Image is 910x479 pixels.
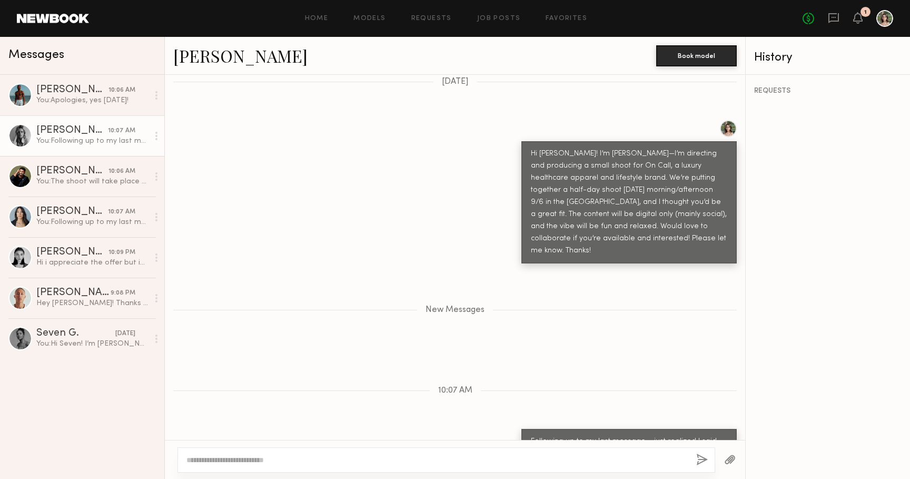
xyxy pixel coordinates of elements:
span: 10:07 AM [438,386,472,395]
div: Hey [PERSON_NAME]! Thanks so much for reaching out. Sounds like a fun opportunity and confirming ... [36,298,149,308]
div: Following up to my last message – just realized I said 9/6 but it will be [DATE]. Let me know if ... [531,436,727,472]
a: Home [305,15,329,22]
div: 10:06 AM [108,85,135,95]
div: [PERSON_NAME] [36,247,108,258]
div: 10:07 AM [108,207,135,217]
a: Favorites [546,15,587,22]
div: You: Following up to my last message – just realized I said 9/6 but it will be [DATE]. Let me kno... [36,217,149,227]
span: New Messages [426,306,484,315]
div: [PERSON_NAME] [36,166,108,177]
div: 9:08 PM [111,288,135,298]
div: You: Following up to my last message – just realized I said 9/6 but it will be [DATE]. Let me kno... [36,136,149,146]
span: [DATE] [442,77,469,86]
div: [DATE] [115,329,135,339]
button: Book model [656,45,737,66]
div: [PERSON_NAME] [36,125,108,136]
span: Messages [8,49,64,61]
div: [PERSON_NAME] [36,207,108,217]
div: [PERSON_NAME] [36,85,108,95]
div: 1 [864,9,867,15]
div: 10:09 PM [108,248,135,258]
div: Hi i appreciate the offer but im not available this weekend :/ [36,258,149,268]
div: 10:06 AM [108,167,135,177]
a: [PERSON_NAME] [173,44,308,67]
div: You: Apologies, yes [DATE]! [36,95,149,105]
div: Seven G. [36,328,115,339]
a: Models [353,15,385,22]
div: You: The shoot will take place on the [GEOGRAPHIC_DATA] [DATE] so would require you to come into ... [36,177,149,187]
div: [PERSON_NAME] [36,288,111,298]
a: Book model [656,51,737,60]
div: REQUESTS [754,87,902,95]
div: Hi [PERSON_NAME]! I’m [PERSON_NAME]—I’m directing and producing a small shoot for On Call, a luxu... [531,148,727,257]
a: Job Posts [477,15,521,22]
div: 10:07 AM [108,126,135,136]
div: You: Hi Seven! I’m [PERSON_NAME]—I’m directing and producing a small shoot for On Call, a luxury ... [36,339,149,349]
a: Requests [411,15,452,22]
div: History [754,52,902,64]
